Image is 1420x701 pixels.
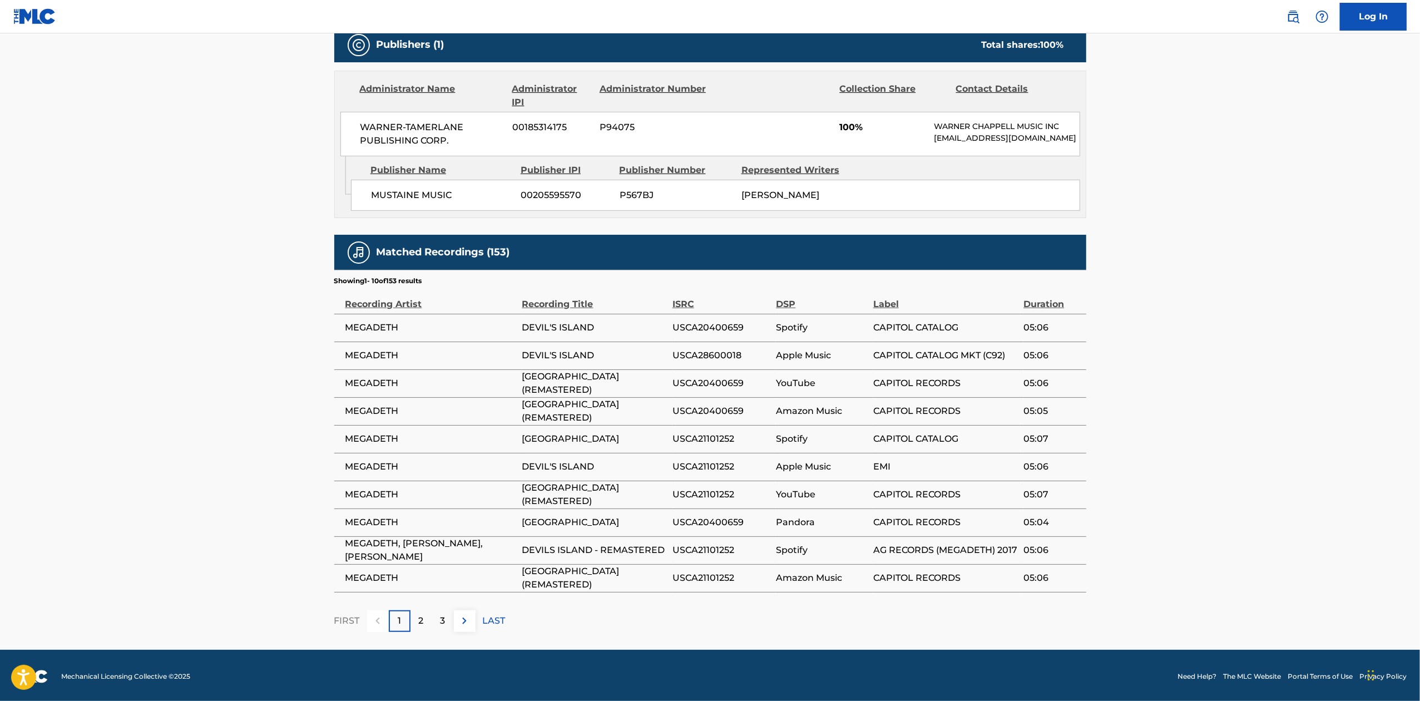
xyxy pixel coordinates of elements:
[522,481,667,508] span: [GEOGRAPHIC_DATA] (REMASTERED)
[522,432,667,446] span: [GEOGRAPHIC_DATA]
[1023,432,1080,446] span: 05:07
[521,164,611,177] div: Publisher IPI
[522,565,667,591] span: [GEOGRAPHIC_DATA] (REMASTERED)
[873,349,1018,362] span: CAPITOL CATALOG MKT (C92)
[419,614,424,628] p: 2
[873,432,1018,446] span: CAPITOL CATALOG
[1340,3,1407,31] a: Log In
[873,488,1018,501] span: CAPITOL RECORDS
[345,286,517,311] div: Recording Artist
[839,82,947,109] div: Collection Share
[483,614,506,628] p: LAST
[1023,321,1080,334] span: 05:06
[522,286,667,311] div: Recording Title
[360,82,504,109] div: Administrator Name
[13,8,56,24] img: MLC Logo
[345,460,517,473] span: MEGADETH
[522,460,667,473] span: DEVIL'S ISLAND
[1023,571,1080,585] span: 05:06
[672,404,771,418] span: USCA20400659
[776,460,867,473] span: Apple Music
[360,121,504,147] span: WARNER-TAMERLANE PUBLISHING CORP.
[776,377,867,390] span: YouTube
[934,121,1079,132] p: WARNER CHAPPELL MUSIC INC
[672,321,771,334] span: USCA20400659
[398,614,401,628] p: 1
[1288,672,1353,682] a: Portal Terms of Use
[377,246,510,259] h5: Matched Recordings (153)
[345,516,517,529] span: MEGADETH
[873,544,1018,557] span: AG RECORDS (MEGADETH) 2017
[512,82,591,109] div: Administrator IPI
[370,164,512,177] div: Publisher Name
[600,82,707,109] div: Administrator Number
[522,370,667,397] span: [GEOGRAPHIC_DATA] (REMASTERED)
[776,404,867,418] span: Amazon Music
[371,189,513,202] span: MUSTAINE MUSIC
[873,516,1018,529] span: CAPITOL RECORDS
[1023,544,1080,557] span: 05:06
[873,571,1018,585] span: CAPITOL RECORDS
[1368,659,1374,692] div: Drag
[352,38,365,52] img: Publishers
[522,398,667,424] span: [GEOGRAPHIC_DATA] (REMASTERED)
[1023,404,1080,418] span: 05:05
[521,189,611,202] span: 00205595570
[672,349,771,362] span: USCA28600018
[620,189,733,202] span: P567BJ
[1023,377,1080,390] span: 05:06
[776,286,867,311] div: DSP
[352,246,365,259] img: Matched Recordings
[776,321,867,334] span: Spotify
[672,544,771,557] span: USCA21101252
[441,614,446,628] p: 3
[522,349,667,362] span: DEVIL'S ISLAND
[1364,648,1420,701] iframe: Chat Widget
[61,672,190,682] span: Mechanical Licensing Collective © 2025
[345,377,517,390] span: MEGADETH
[776,571,867,585] span: Amazon Music
[672,516,771,529] span: USCA20400659
[345,321,517,334] span: MEGADETH
[458,614,471,628] img: right
[672,286,771,311] div: ISRC
[345,432,517,446] span: MEGADETH
[345,349,517,362] span: MEGADETH
[1023,488,1080,501] span: 05:07
[1287,10,1300,23] img: search
[1311,6,1333,28] div: Help
[672,571,771,585] span: USCA21101252
[345,404,517,418] span: MEGADETH
[672,488,771,501] span: USCA21101252
[776,349,867,362] span: Apple Music
[1223,672,1281,682] a: The MLC Website
[1023,349,1080,362] span: 05:06
[345,571,517,585] span: MEGADETH
[1041,40,1064,50] span: 100 %
[873,460,1018,473] span: EMI
[345,488,517,501] span: MEGADETH
[741,190,819,200] span: [PERSON_NAME]
[1177,672,1216,682] a: Need Help?
[522,516,667,529] span: [GEOGRAPHIC_DATA]
[600,121,707,134] span: P94075
[873,377,1018,390] span: CAPITOL RECORDS
[334,614,360,628] p: FIRST
[1359,672,1407,682] a: Privacy Policy
[672,377,771,390] span: USCA20400659
[776,432,867,446] span: Spotify
[776,544,867,557] span: Spotify
[873,321,1018,334] span: CAPITOL CATALOG
[839,121,926,134] span: 100%
[334,276,422,286] p: Showing 1 - 10 of 153 results
[1023,286,1080,311] div: Duration
[873,404,1018,418] span: CAPITOL RECORDS
[522,544,667,557] span: DEVILS ISLAND - REMASTERED
[1023,516,1080,529] span: 05:04
[620,164,733,177] div: Publisher Number
[672,432,771,446] span: USCA21101252
[345,537,517,564] span: MEGADETH, [PERSON_NAME], [PERSON_NAME]
[956,82,1064,109] div: Contact Details
[377,38,444,51] h5: Publishers (1)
